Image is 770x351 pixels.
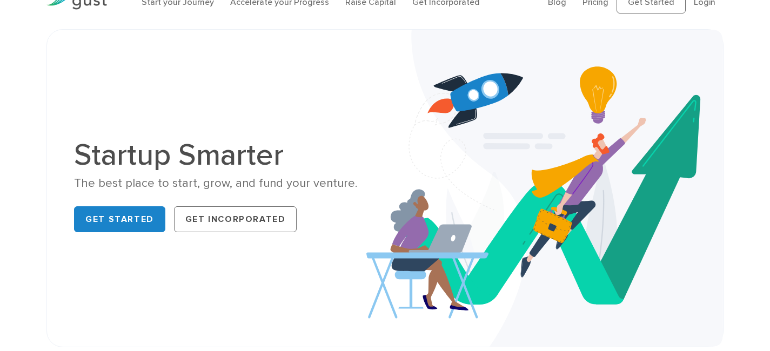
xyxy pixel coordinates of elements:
h1: Startup Smarter [74,140,377,170]
a: Get Started [74,206,165,232]
a: Get Incorporated [174,206,297,232]
img: Startup Smarter Hero [366,30,723,347]
div: The best place to start, grow, and fund your venture. [74,175,377,191]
